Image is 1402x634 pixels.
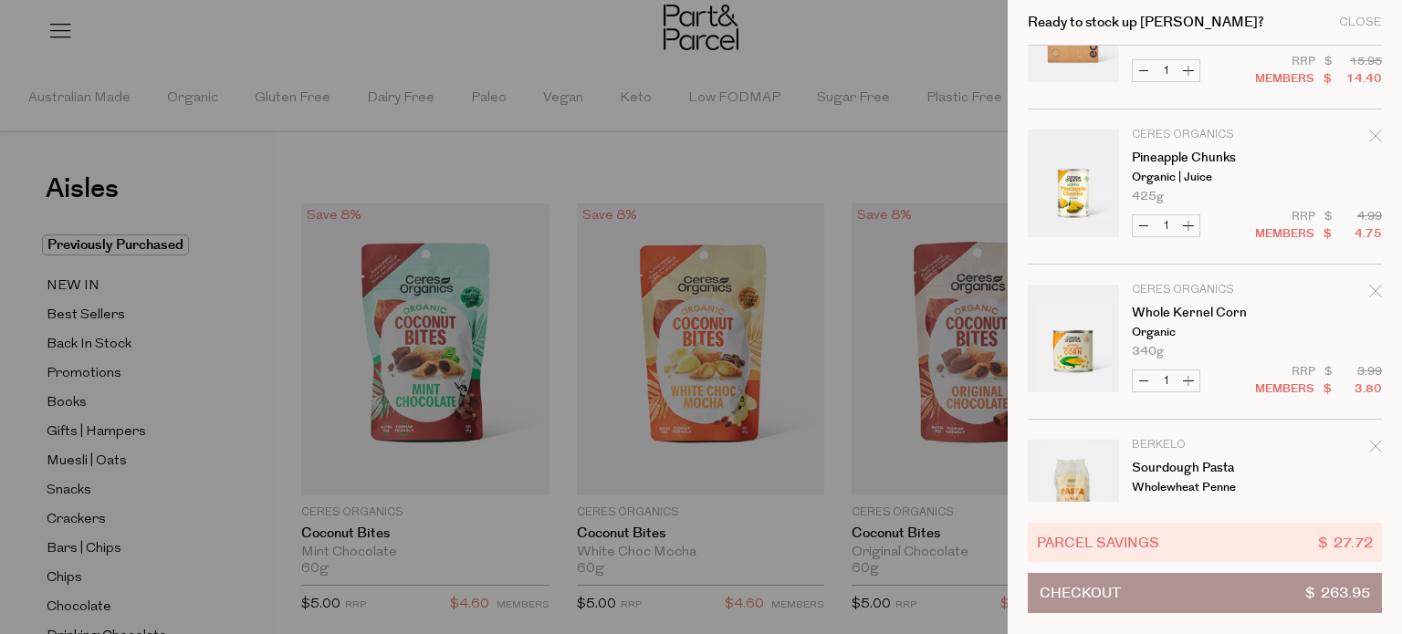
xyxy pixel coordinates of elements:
span: 400g [1132,501,1164,513]
h2: Ready to stock up [PERSON_NAME]? [1028,16,1264,29]
span: Parcel Savings [1037,532,1159,553]
p: Wholewheat Penne [1132,482,1273,494]
a: Sourdough Pasta [1132,462,1273,474]
input: QTY Whole Kernel Corn [1155,370,1177,391]
div: Remove Whole Kernel Corn [1369,282,1382,307]
span: $ 263.95 [1305,574,1370,612]
p: Organic | Juice [1132,171,1273,183]
div: Remove Pineapple Chunks [1369,127,1382,151]
p: Berkelo [1132,440,1273,451]
div: Remove Sourdough Pasta [1369,437,1382,462]
span: 425g [1132,191,1164,203]
span: 340g [1132,346,1164,358]
input: QTY Dishwashing Tablets [1155,60,1177,81]
span: $ 27.72 [1318,532,1373,553]
input: QTY Pineapple Chunks [1155,215,1177,236]
a: Pineapple Chunks [1132,151,1273,164]
a: Whole Kernel Corn [1132,307,1273,319]
span: Checkout [1040,574,1121,612]
p: Organic [1132,327,1273,338]
div: Close [1339,16,1382,28]
button: Checkout$ 263.95 [1028,573,1382,613]
p: Ceres Organics [1132,130,1273,140]
span: 30 Tablets [1132,36,1191,47]
p: Ceres Organics [1132,285,1273,296]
